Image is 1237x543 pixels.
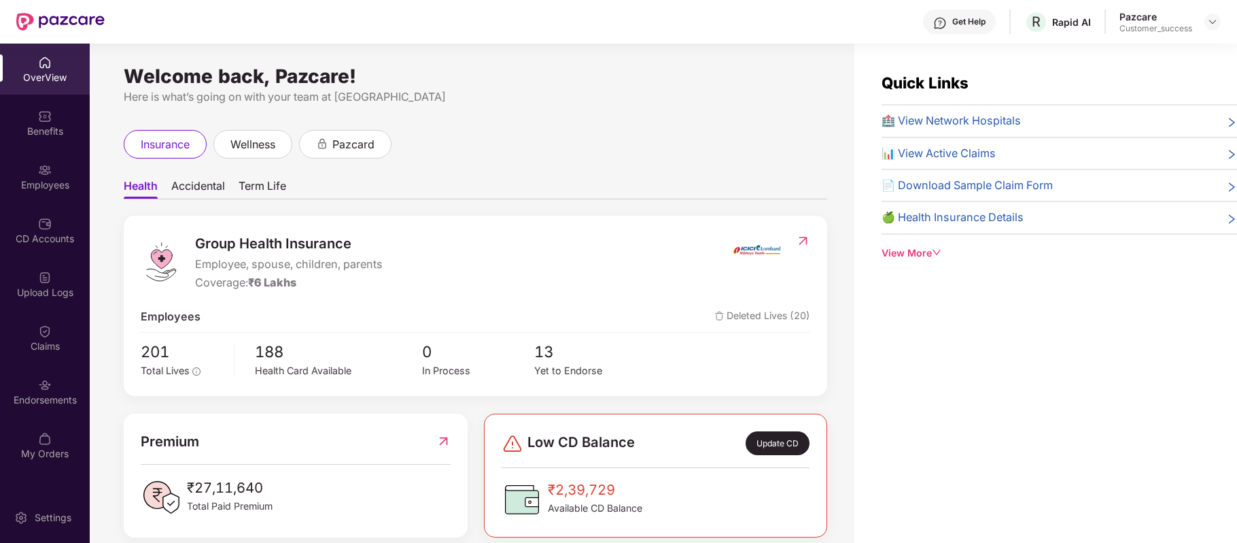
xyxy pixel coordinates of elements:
[38,110,52,123] img: svg+xml;base64,PHN2ZyBpZD0iQmVuZWZpdHMiIHhtbG5zPSJodHRwOi8vd3d3LnczLm9yZy8yMDAwL3N2ZyIgd2lkdGg9Ij...
[422,363,534,379] div: In Process
[933,16,947,30] img: svg+xml;base64,PHN2ZyBpZD0iSGVscC0zMngzMiIgeG1sbnM9Imh0dHA6Ly93d3cudzMub3JnLzIwMDAvc3ZnIiB3aWR0aD...
[230,136,275,153] span: wellness
[715,312,724,320] img: deleteIcon
[192,367,201,376] span: info-circle
[882,112,1021,129] span: 🏥 View Network Hospitals
[171,179,225,199] span: Accidental
[16,13,105,31] img: New Pazcare Logo
[796,234,810,248] img: RedirectIcon
[1226,212,1237,226] span: right
[187,477,273,499] span: ₹27,11,640
[952,16,986,27] div: Get Help
[882,209,1024,226] span: 🍏 Health Insurance Details
[715,308,810,325] span: Deleted Lives (20)
[534,363,646,379] div: Yet to Endorse
[38,163,52,177] img: svg+xml;base64,PHN2ZyBpZD0iRW1wbG95ZWVzIiB4bWxucz0iaHR0cDovL3d3dy53My5vcmcvMjAwMC9zdmciIHdpZHRoPS...
[746,431,810,455] div: Update CD
[1207,16,1218,27] img: svg+xml;base64,PHN2ZyBpZD0iRHJvcGRvd24tMzJ4MzIiIHhtbG5zPSJodHRwOi8vd3d3LnczLm9yZy8yMDAwL3N2ZyIgd2...
[882,177,1053,194] span: 📄 Download Sample Claim Form
[1119,10,1192,23] div: Pazcare
[731,233,782,267] img: insurerIcon
[548,479,642,501] span: ₹2,39,729
[1052,16,1091,29] div: Rapid AI
[38,271,52,284] img: svg+xml;base64,PHN2ZyBpZD0iVXBsb2FkX0xvZ3MiIGRhdGEtbmFtZT0iVXBsb2FkIExvZ3MiIHhtbG5zPSJodHRwOi8vd3...
[14,511,28,525] img: svg+xml;base64,PHN2ZyBpZD0iU2V0dGluZy0yMHgyMCIgeG1sbnM9Imh0dHA6Ly93d3cudzMub3JnLzIwMDAvc3ZnIiB3aW...
[195,256,383,273] span: Employee, spouse, children, parents
[141,365,190,376] span: Total Lives
[141,340,224,363] span: 201
[527,431,635,455] span: Low CD Balance
[187,499,273,514] span: Total Paid Premium
[255,363,422,379] div: Health Card Available
[332,136,374,153] span: pazcard
[141,242,181,282] img: logo
[124,179,158,199] span: Health
[141,136,190,153] span: insurance
[38,432,52,446] img: svg+xml;base64,PHN2ZyBpZD0iTXlfT3JkZXJzIiBkYXRhLW5hbWU9Ik15IE9yZGVycyIgeG1sbnM9Imh0dHA6Ly93d3cudz...
[38,217,52,231] img: svg+xml;base64,PHN2ZyBpZD0iQ0RfQWNjb3VudHMiIGRhdGEtbmFtZT0iQ0QgQWNjb3VudHMiIHhtbG5zPSJodHRwOi8vd3...
[882,73,969,92] span: Quick Links
[1032,14,1041,30] span: R
[502,479,542,520] img: CDBalanceIcon
[141,431,199,452] span: Premium
[316,137,328,150] div: animation
[195,274,383,291] div: Coverage:
[124,88,827,105] div: Here is what’s going on with your team at [GEOGRAPHIC_DATA]
[141,477,181,518] img: PaidPremiumIcon
[1119,23,1192,34] div: Customer_success
[38,378,52,392] img: svg+xml;base64,PHN2ZyBpZD0iRW5kb3JzZW1lbnRzIiB4bWxucz0iaHR0cDovL3d3dy53My5vcmcvMjAwMC9zdmciIHdpZH...
[882,145,996,162] span: 📊 View Active Claims
[248,276,296,289] span: ₹6 Lakhs
[255,340,422,363] span: 188
[548,501,642,516] span: Available CD Balance
[141,308,201,325] span: Employees
[31,511,75,525] div: Settings
[38,325,52,338] img: svg+xml;base64,PHN2ZyBpZD0iQ2xhaW0iIHhtbG5zPSJodHRwOi8vd3d3LnczLm9yZy8yMDAwL3N2ZyIgd2lkdGg9IjIwIi...
[882,246,1237,261] div: View More
[195,233,383,254] span: Group Health Insurance
[422,340,534,363] span: 0
[239,179,286,199] span: Term Life
[436,431,451,452] img: RedirectIcon
[1226,148,1237,162] span: right
[38,56,52,69] img: svg+xml;base64,PHN2ZyBpZD0iSG9tZSIgeG1sbnM9Imh0dHA6Ly93d3cudzMub3JnLzIwMDAvc3ZnIiB3aWR0aD0iMjAiIG...
[124,71,827,82] div: Welcome back, Pazcare!
[534,340,646,363] span: 13
[1226,115,1237,129] span: right
[1226,180,1237,194] span: right
[932,248,941,257] span: down
[502,433,523,455] img: svg+xml;base64,PHN2ZyBpZD0iRGFuZ2VyLTMyeDMyIiB4bWxucz0iaHR0cDovL3d3dy53My5vcmcvMjAwMC9zdmciIHdpZH...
